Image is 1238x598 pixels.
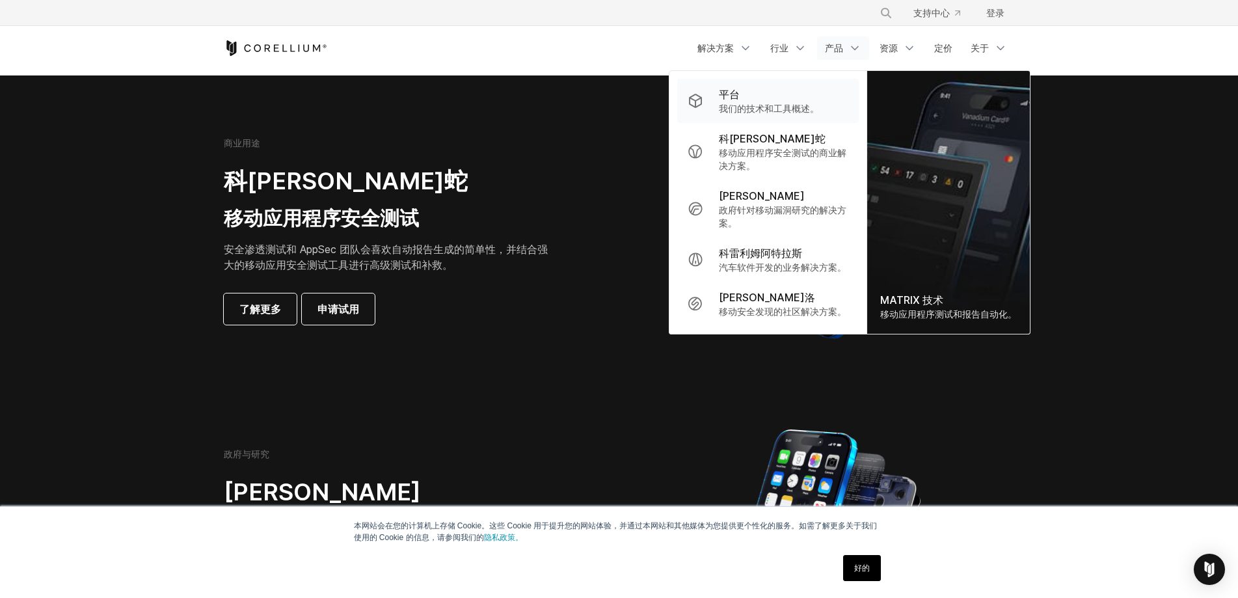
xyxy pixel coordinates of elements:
[719,204,846,228] font: 政府针对移动漏洞研究的解决方案。
[867,71,1030,334] a: MATRIX 技术 移动应用程序测试和报告自动化。
[880,293,943,306] font: MATRIX 技术
[770,42,788,53] font: 行业
[986,7,1004,18] font: 登录
[690,36,1015,60] div: 导航菜单
[224,40,327,56] a: 科雷利姆之家
[825,42,843,53] font: 产品
[719,147,846,171] font: 移动应用程序安全测试的商业解决方案。
[934,42,952,53] font: 定价
[719,247,802,260] font: 科雷利姆阿特拉斯
[224,293,297,325] a: 了解更多
[719,262,846,273] font: 汽车软件开发的业务解决方案。
[302,293,375,325] a: 申请试用
[224,167,468,195] font: 科[PERSON_NAME]蛇
[864,1,1015,25] div: 导航菜单
[677,79,859,123] a: 平台 我们的技术和工具概述。
[224,243,548,271] font: 安全渗透测试和 AppSec 团队会喜欢自动报告生成的简单性，并结合强大的移动应用安全测试工具进行高级测试和补救。
[719,103,819,114] font: 我们的技术和工具概述。
[224,478,421,506] font: [PERSON_NAME]
[1194,554,1225,585] div: Open Intercom Messenger
[697,42,734,53] font: 解决方案
[719,189,805,202] font: [PERSON_NAME]
[354,521,878,542] font: 本网站会在您的计算机上存储 Cookie。这些 Cookie 用于提升您的网站体验，并通过本网站和其他媒体为您提供更个性化的服务。如需了解更多关于我们使用的 Cookie 的信息，请参阅我们的
[677,282,859,326] a: [PERSON_NAME]洛 移动安全发现的社区解决方案。
[971,42,989,53] font: 关于
[874,1,898,25] button: 搜索
[880,42,898,53] font: 资源
[317,303,359,316] font: 申请试用
[224,206,419,230] font: 移动应用程序安全测试
[677,238,859,282] a: 科雷利姆阿特拉斯 汽车软件开发的业务解决方案。
[854,564,870,573] font: 好的
[224,137,260,148] font: 商业用途
[719,88,740,101] font: 平台
[867,71,1030,334] img: Matrix_WebNav_1x
[484,533,523,542] a: 隐私政策。
[880,308,1017,319] font: 移动应用程序测试和报告自动化。
[913,7,950,18] font: 支持中心
[719,306,846,317] font: 移动安全发现的社区解决方案。
[677,180,859,238] a: [PERSON_NAME] 政府针对移动漏洞研究的解决方案。
[224,448,269,459] font: 政府与研究
[239,303,281,316] font: 了解更多
[843,555,881,581] a: 好的
[719,132,826,145] font: 科[PERSON_NAME]蛇
[677,123,859,180] a: 科[PERSON_NAME]蛇 移动应用程序安全测试的商业解决方案。
[719,291,815,304] font: [PERSON_NAME]洛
